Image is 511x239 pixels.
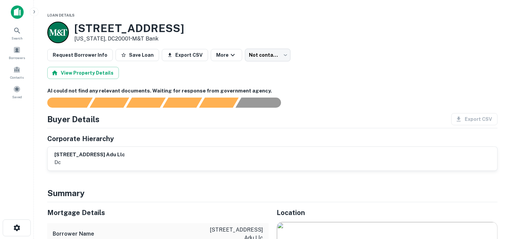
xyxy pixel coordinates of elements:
[47,13,75,17] span: Loan Details
[47,67,119,79] button: View Property Details
[47,134,114,144] h5: Corporate Hierarchy
[47,187,497,199] h4: Summary
[2,63,32,81] a: Contacts
[477,163,511,196] iframe: Chat Widget
[277,208,498,218] h5: Location
[211,49,242,61] button: More
[11,5,24,19] img: capitalize-icon.png
[132,35,158,42] a: M&T Bank
[245,49,290,61] div: Not contacted
[54,158,125,166] p: dc
[9,55,25,60] span: Borrowers
[236,98,289,108] div: AI fulfillment process complete.
[54,151,125,159] h6: [STREET_ADDRESS] adu llc
[47,113,100,125] h4: Buyer Details
[2,44,32,62] a: Borrowers
[162,98,202,108] div: Principals found, AI now looking for contact information...
[11,35,23,41] span: Search
[53,230,94,238] h6: Borrower Name
[47,208,269,218] h5: Mortgage Details
[47,87,497,95] h6: AI could not find any relevant documents. Waiting for response from government agency.
[90,98,129,108] div: Your request is received and processing...
[2,24,32,42] a: Search
[74,35,184,43] p: [US_STATE], DC20001 •
[39,98,90,108] div: Sending borrower request to AI...
[162,49,208,61] button: Export CSV
[199,98,238,108] div: Principals found, still searching for contact information. This may take time...
[116,49,159,61] button: Save Loan
[126,98,165,108] div: Documents found, AI parsing details...
[2,83,32,101] a: Saved
[12,94,22,100] span: Saved
[47,49,113,61] button: Request Borrower Info
[10,75,24,80] span: Contacts
[74,22,184,35] h3: [STREET_ADDRESS]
